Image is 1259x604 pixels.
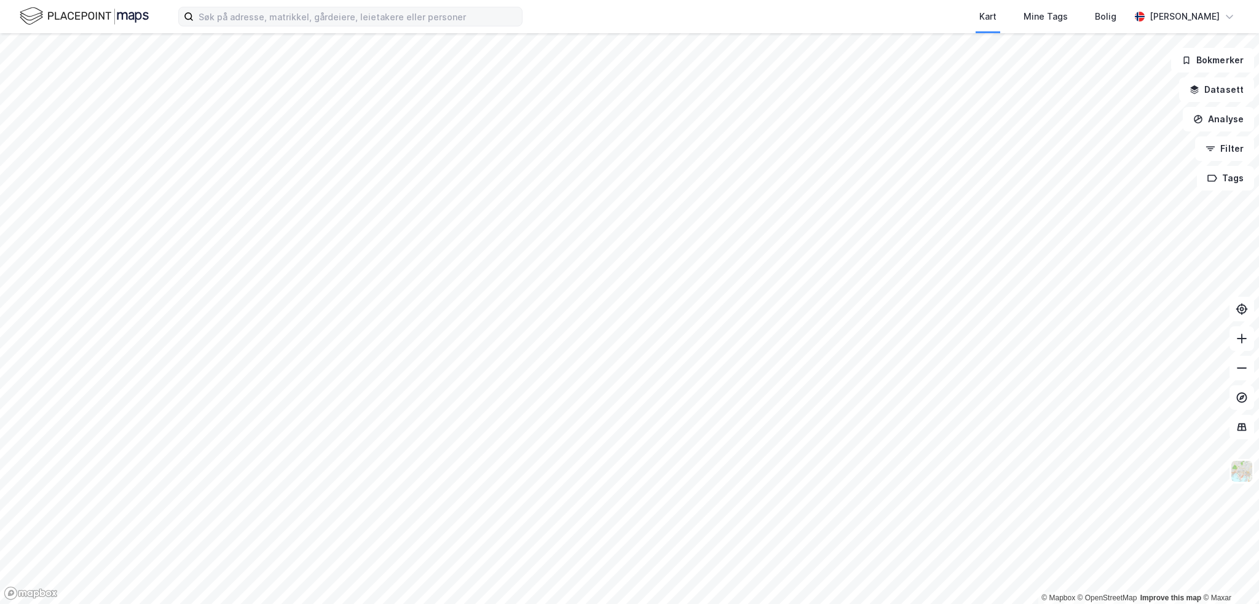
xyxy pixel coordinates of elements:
[979,9,997,24] div: Kart
[1195,136,1254,161] button: Filter
[1078,594,1137,602] a: OpenStreetMap
[1140,594,1201,602] a: Improve this map
[1183,107,1254,131] button: Analyse
[1041,594,1075,602] a: Mapbox
[1230,460,1253,483] img: Z
[1024,9,1068,24] div: Mine Tags
[20,6,149,27] img: logo.f888ab2527a4732fd821a326f86c7f29.svg
[1197,166,1254,190] button: Tags
[1179,77,1254,102] button: Datasett
[194,7,522,26] input: Søk på adresse, matrikkel, gårdeiere, leietakere eller personer
[1171,48,1254,73] button: Bokmerker
[1095,9,1116,24] div: Bolig
[4,586,58,600] a: Mapbox homepage
[1198,545,1259,604] iframe: Chat Widget
[1198,545,1259,604] div: Kontrollprogram for chat
[1150,9,1220,24] div: [PERSON_NAME]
